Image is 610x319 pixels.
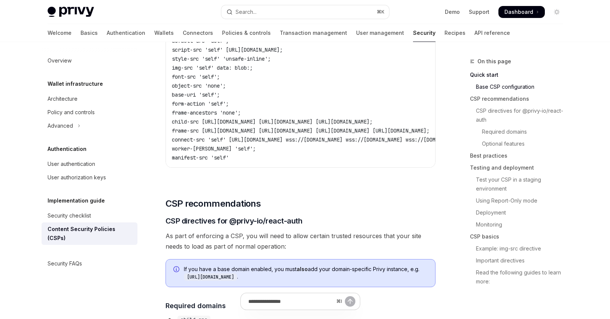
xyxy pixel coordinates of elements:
[184,273,237,281] code: [URL][DOMAIN_NAME]
[42,171,137,184] a: User authorization keys
[48,108,95,117] div: Policy and controls
[345,296,355,307] button: Send message
[470,162,569,174] a: Testing and deployment
[166,231,436,252] span: As part of enforcing a CSP, you will need to allow certain trusted resources that your site needs...
[48,173,106,182] div: User authorization keys
[42,106,137,119] a: Policy and controls
[172,118,373,125] span: child-src [URL][DOMAIN_NAME] [URL][DOMAIN_NAME] [URL][DOMAIN_NAME];
[42,157,137,171] a: User authentication
[222,24,271,42] a: Policies & controls
[154,24,174,42] a: Wallets
[236,7,257,16] div: Search...
[48,145,87,154] h5: Authentication
[48,211,91,220] div: Security checklist
[48,79,103,88] h5: Wallet infrastructure
[172,100,229,107] span: form-action 'self';
[474,24,510,42] a: API reference
[470,105,569,126] a: CSP directives for @privy-io/react-auth
[48,159,95,168] div: User authentication
[470,150,569,162] a: Best practices
[173,266,181,274] svg: Info
[504,8,533,16] span: Dashboard
[551,6,563,18] button: Toggle dark mode
[280,24,347,42] a: Transaction management
[48,259,82,268] div: Security FAQs
[42,209,137,222] a: Security checklist
[48,94,78,103] div: Architecture
[470,231,569,243] a: CSP basics
[172,64,253,71] span: img-src 'self' data: blob:;
[107,24,145,42] a: Authentication
[498,6,545,18] a: Dashboard
[470,267,569,288] a: Read the following guides to learn more:
[172,91,220,98] span: base-uri 'self';
[172,145,256,152] span: worker-[PERSON_NAME] 'self';
[470,243,569,255] a: Example: img-src directive
[183,24,213,42] a: Connectors
[445,8,460,16] a: Demo
[166,198,261,210] span: CSP recommendations
[172,55,271,62] span: style-src 'self' 'unsafe-inline';
[42,222,137,245] a: Content Security Policies (CSPs)
[470,255,569,267] a: Important directives
[172,136,594,143] span: connect-src 'self' [URL][DOMAIN_NAME] wss://[DOMAIN_NAME] wss://[DOMAIN_NAME] wss://[DOMAIN_NAME]...
[172,127,430,134] span: frame-src [URL][DOMAIN_NAME] [URL][DOMAIN_NAME] [URL][DOMAIN_NAME] [URL][DOMAIN_NAME];
[356,24,404,42] a: User management
[48,7,94,17] img: light logo
[48,56,72,65] div: Overview
[477,57,511,66] span: On this page
[470,93,569,105] a: CSP recommendations
[81,24,98,42] a: Basics
[48,121,73,130] div: Advanced
[297,266,308,272] strong: also
[172,46,283,53] span: script-src 'self' [URL][DOMAIN_NAME];
[166,216,303,226] span: CSP directives for @privy-io/react-auth
[172,82,226,89] span: object-src 'none';
[248,293,333,310] input: Ask a question...
[42,92,137,106] a: Architecture
[470,195,569,207] a: Using Report-Only mode
[470,138,569,150] a: Optional features
[470,174,569,195] a: Test your CSP in a staging environment
[42,54,137,67] a: Overview
[172,154,229,161] span: manifest-src 'self'
[172,73,220,80] span: font-src 'self';
[48,225,133,243] div: Content Security Policies (CSPs)
[470,207,569,219] a: Deployment
[221,5,389,19] button: Open search
[470,81,569,93] a: Base CSP configuration
[48,196,105,205] h5: Implementation guide
[48,24,72,42] a: Welcome
[469,8,489,16] a: Support
[444,24,465,42] a: Recipes
[172,109,241,116] span: frame-ancestors 'none';
[377,9,385,15] span: ⌘ K
[470,126,569,138] a: Required domains
[184,265,428,281] span: If you have a base domain enabled, you must add your domain-specific Privy instance, e.g. .
[413,24,436,42] a: Security
[42,119,137,133] button: Toggle Advanced section
[42,257,137,270] a: Security FAQs
[470,219,569,231] a: Monitoring
[470,69,569,81] a: Quick start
